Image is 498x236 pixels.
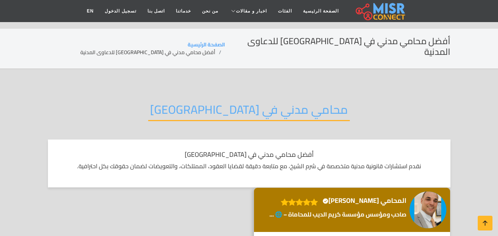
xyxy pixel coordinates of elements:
a: اخبار و مقالات [224,4,272,18]
a: تسجيل الدخول [99,4,142,18]
img: main.misr_connect [356,2,405,20]
a: المحامي [PERSON_NAME] [321,195,408,206]
svg: Verified account [323,198,328,204]
a: صاحب ومؤسس مؤسسة كريم الديب للمحاماة – 🌐 ... [268,210,408,219]
a: اتصل بنا [142,4,170,18]
a: من نحن [196,4,224,18]
img: المحامي كريم الديب [410,191,446,228]
h2: أفضل محامي مدني في [GEOGRAPHIC_DATA] للدعاوى المدنية [225,36,450,57]
h1: أفضل محامي مدني في [GEOGRAPHIC_DATA] [59,151,439,159]
span: اخبار و مقالات [236,8,267,14]
p: نقدم استشارات قانونية مدنية متخصصة في شرم الشيخ، مع متابعة دقيقة لقضايا العقود، الممتلكات، والتعو... [59,162,439,170]
li: أفضل محامي مدني في [GEOGRAPHIC_DATA] للدعاوى المدنية [80,49,225,56]
h4: المحامي [PERSON_NAME] [323,197,407,205]
a: الصفحة الرئيسية [188,40,225,49]
a: الصفحة الرئيسية [297,4,344,18]
h2: محامي مدني في [GEOGRAPHIC_DATA] [148,102,350,121]
a: خدماتنا [170,4,196,18]
a: EN [81,4,100,18]
a: الفئات [272,4,297,18]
